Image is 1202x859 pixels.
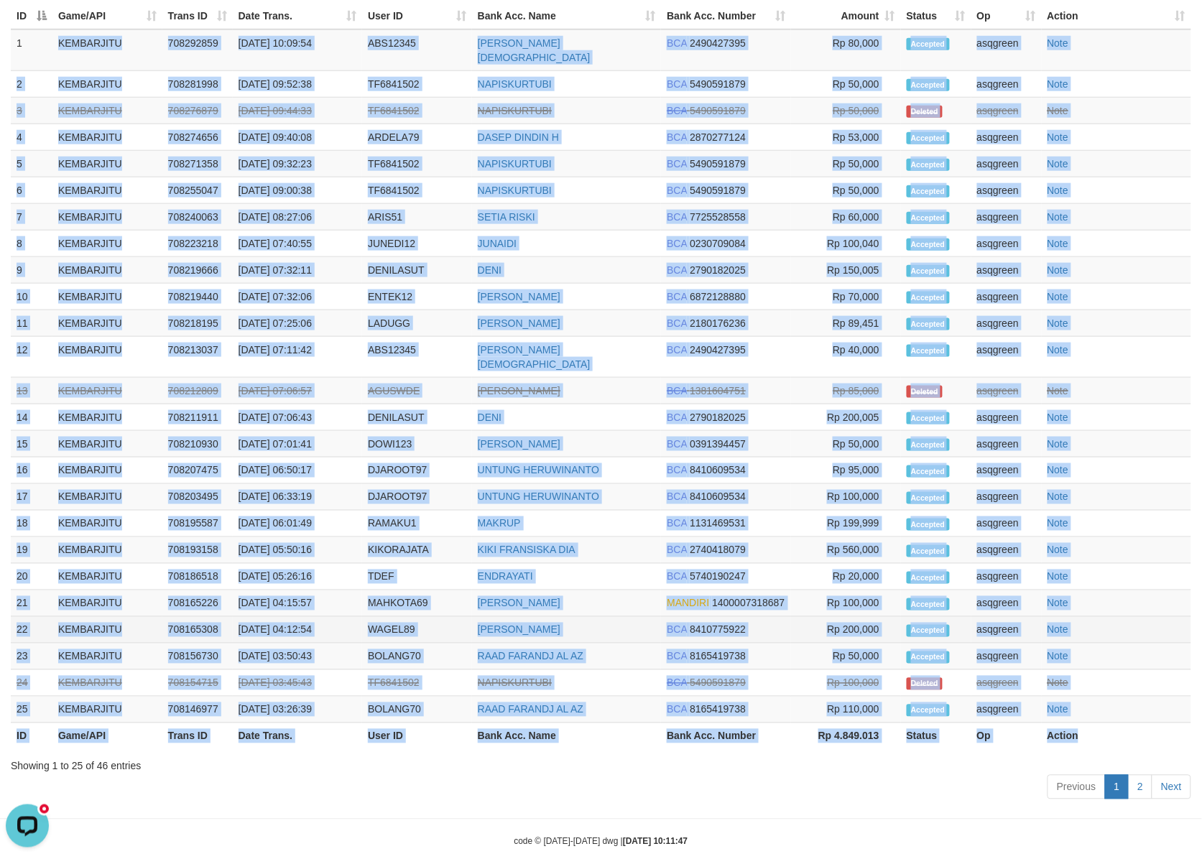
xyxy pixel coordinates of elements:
td: Rp 100,040 [791,231,901,257]
span: BCA [667,465,687,476]
td: 708212809 [162,378,233,404]
a: ENDRAYATI [478,571,533,582]
th: User ID: activate to sort column ascending [362,3,472,29]
span: Accepted [907,598,950,610]
td: 1 [11,29,52,71]
td: Rp 199,999 [791,511,901,537]
a: NAPISKURTUBI [478,158,552,170]
a: Note [1048,344,1069,356]
td: 12 [11,337,52,378]
td: [DATE] 05:26:16 [233,564,362,590]
a: Note [1048,704,1069,715]
td: 16 [11,458,52,484]
td: 708210930 [162,431,233,458]
a: Note [1048,677,1069,689]
span: Accepted [907,572,950,584]
td: TF6841502 [362,177,472,204]
td: 708154715 [162,670,233,697]
span: Copy 8410609534 to clipboard [690,465,746,476]
a: [PERSON_NAME][DEMOGRAPHIC_DATA] [478,37,591,63]
a: Note [1048,185,1069,196]
td: LADUGG [362,310,472,337]
td: asqgreen [971,124,1042,151]
td: 17 [11,484,52,511]
td: 708274656 [162,124,233,151]
td: asqgreen [971,484,1042,511]
a: [PERSON_NAME] [478,598,560,609]
td: asqgreen [971,98,1042,124]
span: Copy 5490591879 to clipboard [690,105,746,116]
a: Note [1048,412,1069,423]
span: Accepted [907,465,950,478]
span: Copy 1131469531 to clipboard [690,518,746,529]
td: 24 [11,670,52,697]
span: Deleted [907,386,943,398]
a: 1 [1105,775,1129,799]
span: BCA [667,385,687,396]
a: Note [1048,518,1069,529]
a: Note [1048,105,1069,116]
a: Note [1048,491,1069,503]
td: ABS12345 [362,337,472,378]
th: Bank Acc. Name: activate to sort column ascending [472,3,662,29]
a: [PERSON_NAME] [478,291,560,302]
td: 708292859 [162,29,233,71]
span: Accepted [907,651,950,664]
a: [PERSON_NAME] [478,624,560,636]
td: 708207475 [162,458,233,484]
span: Copy 2870277124 to clipboard [690,131,746,143]
td: ENTEK12 [362,284,472,310]
span: BCA [667,544,687,556]
td: WAGEL89 [362,617,472,644]
span: Copy 0391394457 to clipboard [690,438,746,450]
td: asqgreen [971,337,1042,378]
td: 708165308 [162,617,233,644]
td: Rp 50,000 [791,644,901,670]
td: TF6841502 [362,71,472,98]
span: Copy 5490591879 to clipboard [690,158,746,170]
span: BCA [667,571,687,582]
td: 708281998 [162,71,233,98]
td: 708213037 [162,337,233,378]
span: Copy 2790182025 to clipboard [690,412,746,423]
a: Note [1048,158,1069,170]
td: ABS12345 [362,29,472,71]
span: Accepted [907,79,950,91]
th: Amount: activate to sort column ascending [791,3,901,29]
td: asqgreen [971,564,1042,590]
td: KEMBARJITU [52,378,162,404]
td: 20 [11,564,52,590]
td: [DATE] 07:06:57 [233,378,362,404]
td: DJAROOT97 [362,458,472,484]
td: asqgreen [971,284,1042,310]
td: asqgreen [971,71,1042,98]
td: TDEF [362,564,472,590]
td: KEMBARJITU [52,404,162,431]
th: Op: activate to sort column ascending [971,3,1042,29]
td: 2 [11,71,52,98]
a: 2 [1128,775,1152,799]
a: Note [1048,385,1069,396]
td: [DATE] 04:15:57 [233,590,362,617]
a: DASEP DINDIN H [478,131,559,143]
th: Date Trans.: activate to sort column ascending [233,3,362,29]
td: Rp 560,000 [791,537,901,564]
span: Copy 8165419738 to clipboard [690,651,746,662]
td: asqgreen [971,29,1042,71]
span: BCA [667,518,687,529]
th: Trans ID: activate to sort column ascending [162,3,233,29]
span: Accepted [907,492,950,504]
a: Note [1048,651,1069,662]
td: 4 [11,124,52,151]
td: 708219440 [162,284,233,310]
span: BCA [667,412,687,423]
a: [PERSON_NAME] [478,438,560,450]
td: KEMBARJITU [52,590,162,617]
td: 3 [11,98,52,124]
a: [PERSON_NAME][DEMOGRAPHIC_DATA] [478,344,591,370]
td: 708195587 [162,511,233,537]
td: Rp 85,000 [791,378,901,404]
td: [DATE] 09:00:38 [233,177,362,204]
a: Note [1048,544,1069,556]
span: Copy 0230709084 to clipboard [690,238,746,249]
